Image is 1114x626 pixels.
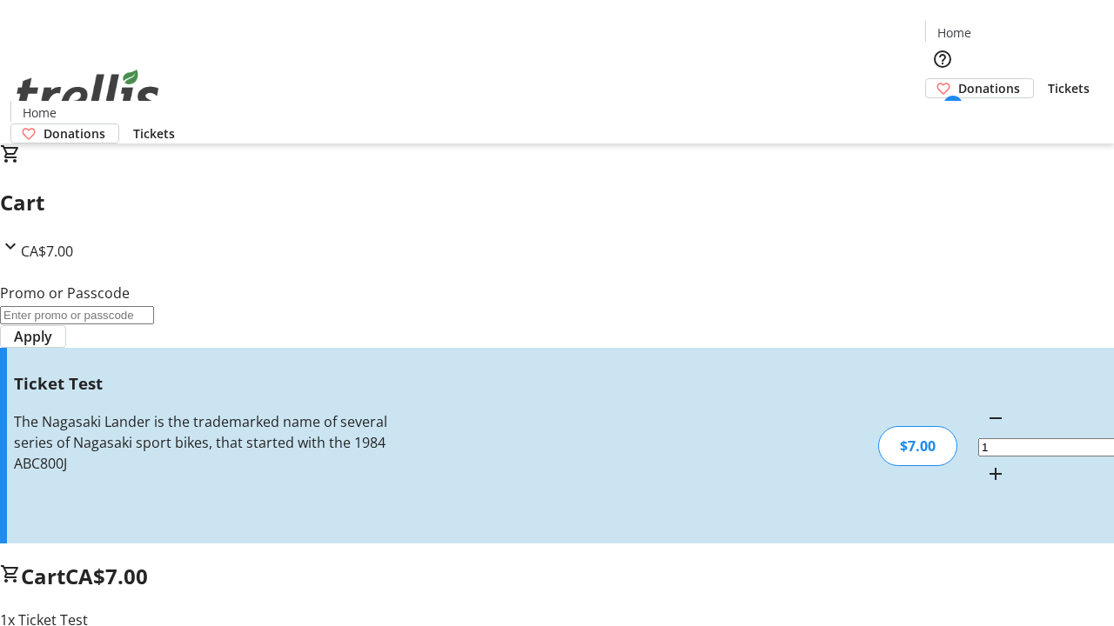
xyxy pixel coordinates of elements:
span: Tickets [1048,79,1090,97]
div: The Nagasaki Lander is the trademarked name of several series of Nagasaki sport bikes, that start... [14,411,394,474]
span: Apply [14,326,52,347]
button: Increment by one [978,456,1013,491]
a: Tickets [1034,79,1104,97]
span: Tickets [133,124,175,143]
span: Home [23,103,57,122]
a: Donations [925,78,1034,98]
a: Home [11,103,67,122]
div: $7.00 [878,426,957,466]
span: CA$7.00 [21,242,73,261]
span: CA$7.00 [65,562,148,590]
a: Tickets [119,124,189,143]
a: Home [926,23,982,42]
button: Help [925,42,960,77]
button: Cart [925,98,960,133]
span: Donations [44,124,105,143]
img: Orient E2E Organization eZL6tGAG7r's Logo [10,50,165,137]
h3: Ticket Test [14,371,394,396]
a: Donations [10,123,119,143]
span: Donations [958,79,1020,97]
span: Home [937,23,971,42]
button: Decrement by one [978,401,1013,436]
